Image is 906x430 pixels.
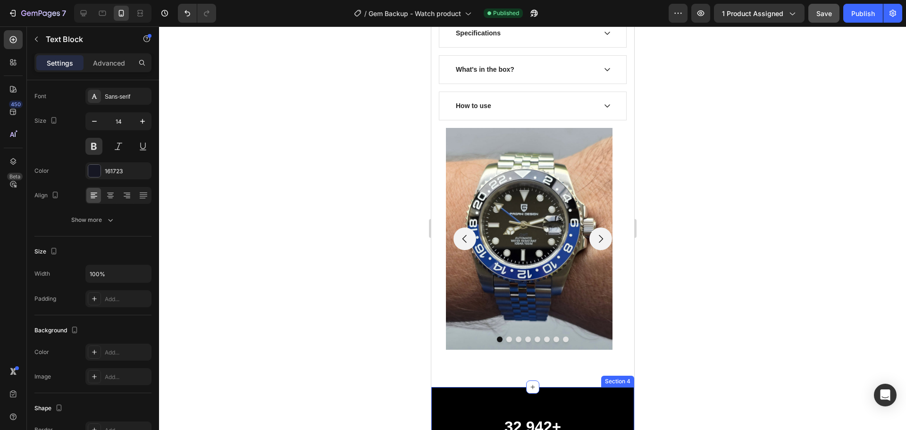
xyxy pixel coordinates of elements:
[843,4,883,23] button: Publish
[34,167,49,175] div: Color
[105,348,149,357] div: Add...
[34,189,61,202] div: Align
[178,4,216,23] div: Undo/Redo
[105,167,149,176] div: 161723
[105,373,149,381] div: Add...
[364,8,367,18] span: /
[874,384,897,406] div: Open Intercom Messenger
[93,58,125,68] p: Advanced
[4,4,70,23] button: 7
[34,115,59,127] div: Size
[493,9,519,17] span: Published
[34,270,50,278] div: Width
[105,295,149,304] div: Add...
[34,211,151,228] button: Show more
[34,402,65,415] div: Shape
[86,265,151,282] input: Auto
[816,9,832,17] span: Save
[431,26,634,430] iframe: Design area
[34,348,49,356] div: Color
[46,34,126,45] p: Text Block
[105,93,149,101] div: Sans-serif
[8,391,195,410] p: 32.942+
[34,372,51,381] div: Image
[369,8,461,18] span: Gem Backup - Watch product
[34,295,56,303] div: Padding
[851,8,875,18] div: Publish
[34,92,46,101] div: Font
[47,58,73,68] p: Settings
[7,173,23,180] div: Beta
[71,215,115,225] div: Show more
[172,351,201,359] div: Section 4
[62,8,66,19] p: 7
[34,324,80,337] div: Background
[808,4,839,23] button: Save
[722,8,783,18] span: 1 product assigned
[34,245,59,258] div: Size
[714,4,805,23] button: 1 product assigned
[9,101,23,108] div: 450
